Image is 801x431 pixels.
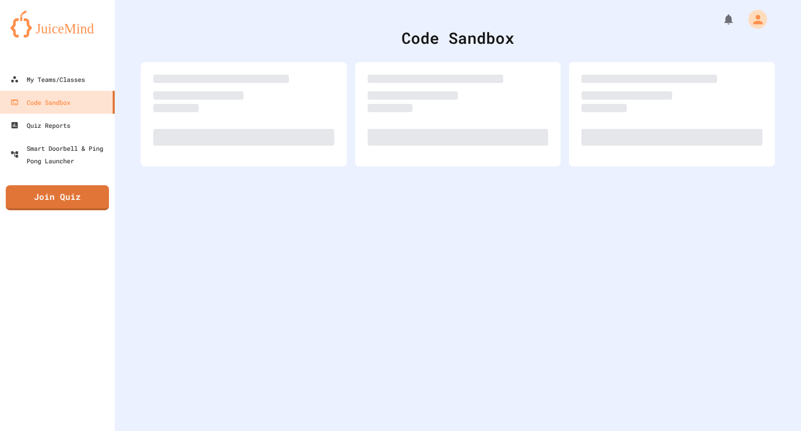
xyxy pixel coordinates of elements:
img: logo-orange.svg [10,10,104,38]
div: My Account [737,7,770,31]
a: Join Quiz [6,185,109,210]
div: Quiz Reports [10,119,70,131]
div: Smart Doorbell & Ping Pong Launcher [10,142,111,167]
div: My Notifications [703,10,737,28]
div: My Teams/Classes [10,73,85,86]
div: Code Sandbox [10,96,70,109]
div: Code Sandbox [141,26,775,50]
